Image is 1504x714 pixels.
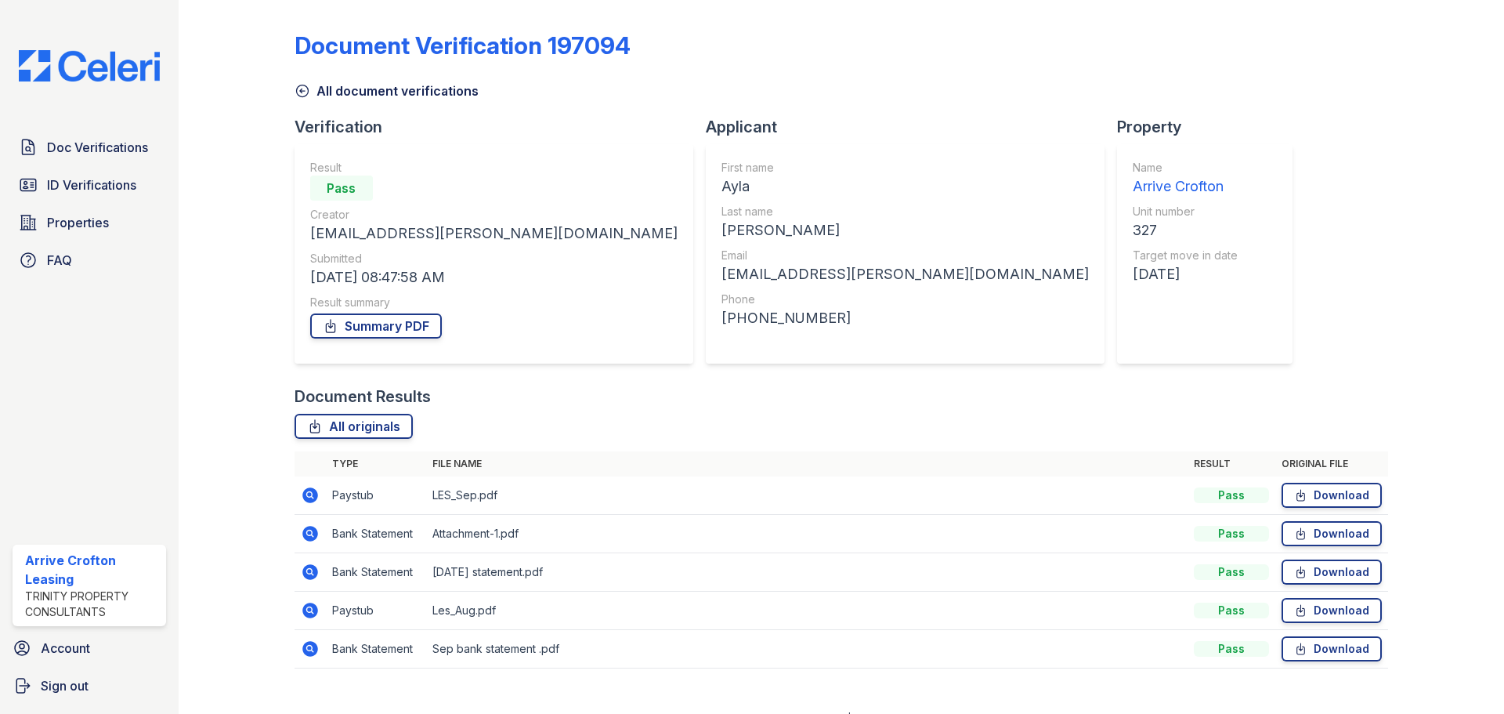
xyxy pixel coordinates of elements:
a: Summary PDF [310,314,442,339]
th: Original file [1275,451,1388,477]
a: Account [6,632,172,664]
div: Pass [1194,487,1269,503]
div: 327 [1133,219,1238,241]
td: [DATE] statement.pdf [426,553,1188,592]
div: [DATE] 08:47:58 AM [310,266,678,288]
div: [EMAIL_ADDRESS][PERSON_NAME][DOMAIN_NAME] [310,223,678,245]
div: [DATE] [1133,263,1238,285]
a: Doc Verifications [13,132,166,163]
span: ID Verifications [47,176,136,194]
th: Type [326,451,426,477]
div: Pass [1194,603,1269,618]
div: Phone [721,292,1089,307]
div: Document Verification 197094 [295,31,631,60]
div: Ayla [721,176,1089,198]
div: [PERSON_NAME] [721,219,1089,241]
div: Verification [295,116,706,138]
span: Properties [47,213,109,232]
a: Name Arrive Crofton [1133,160,1238,198]
a: Download [1282,483,1382,508]
td: Paystub [326,477,426,515]
div: Name [1133,160,1238,176]
div: Arrive Crofton [1133,176,1238,198]
span: FAQ [47,251,72,270]
th: File name [426,451,1188,477]
div: Unit number [1133,204,1238,219]
a: Properties [13,207,166,238]
div: Pass [1194,564,1269,580]
div: Pass [1194,526,1269,542]
div: First name [721,160,1089,176]
a: Download [1282,636,1382,661]
a: Sign out [6,670,172,701]
a: Download [1282,560,1382,585]
div: Result summary [310,295,678,310]
div: Target move in date [1133,248,1238,263]
div: [EMAIL_ADDRESS][PERSON_NAME][DOMAIN_NAME] [721,263,1089,285]
div: [PHONE_NUMBER] [721,307,1089,329]
div: Applicant [706,116,1117,138]
div: Last name [721,204,1089,219]
div: Pass [1194,641,1269,657]
span: Doc Verifications [47,138,148,157]
a: ID Verifications [13,169,166,201]
a: Download [1282,521,1382,546]
div: Arrive Crofton Leasing [25,551,160,589]
a: All originals [295,414,413,439]
a: FAQ [13,245,166,276]
td: Les_Aug.pdf [426,592,1188,630]
div: Property [1117,116,1305,138]
img: CE_Logo_Blue-a8612792a0a2168367f1c8372b55b34899dd931a85d93a1a3d3e32e68fde9ad4.png [6,50,172,82]
td: Bank Statement [326,515,426,553]
div: Result [310,160,678,176]
span: Sign out [41,676,89,695]
td: Paystub [326,592,426,630]
td: Sep bank statement .pdf [426,630,1188,669]
div: Pass [310,176,373,201]
td: Bank Statement [326,553,426,592]
a: All document verifications [295,82,479,100]
a: Download [1282,598,1382,623]
div: Email [721,248,1089,263]
span: Account [41,639,90,658]
div: Trinity Property Consultants [25,589,160,620]
td: Bank Statement [326,630,426,669]
th: Result [1188,451,1275,477]
td: Attachment-1.pdf [426,515,1188,553]
div: Creator [310,207,678,223]
div: Document Results [295,386,431,408]
div: Submitted [310,251,678,266]
td: LES_Sep.pdf [426,477,1188,515]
